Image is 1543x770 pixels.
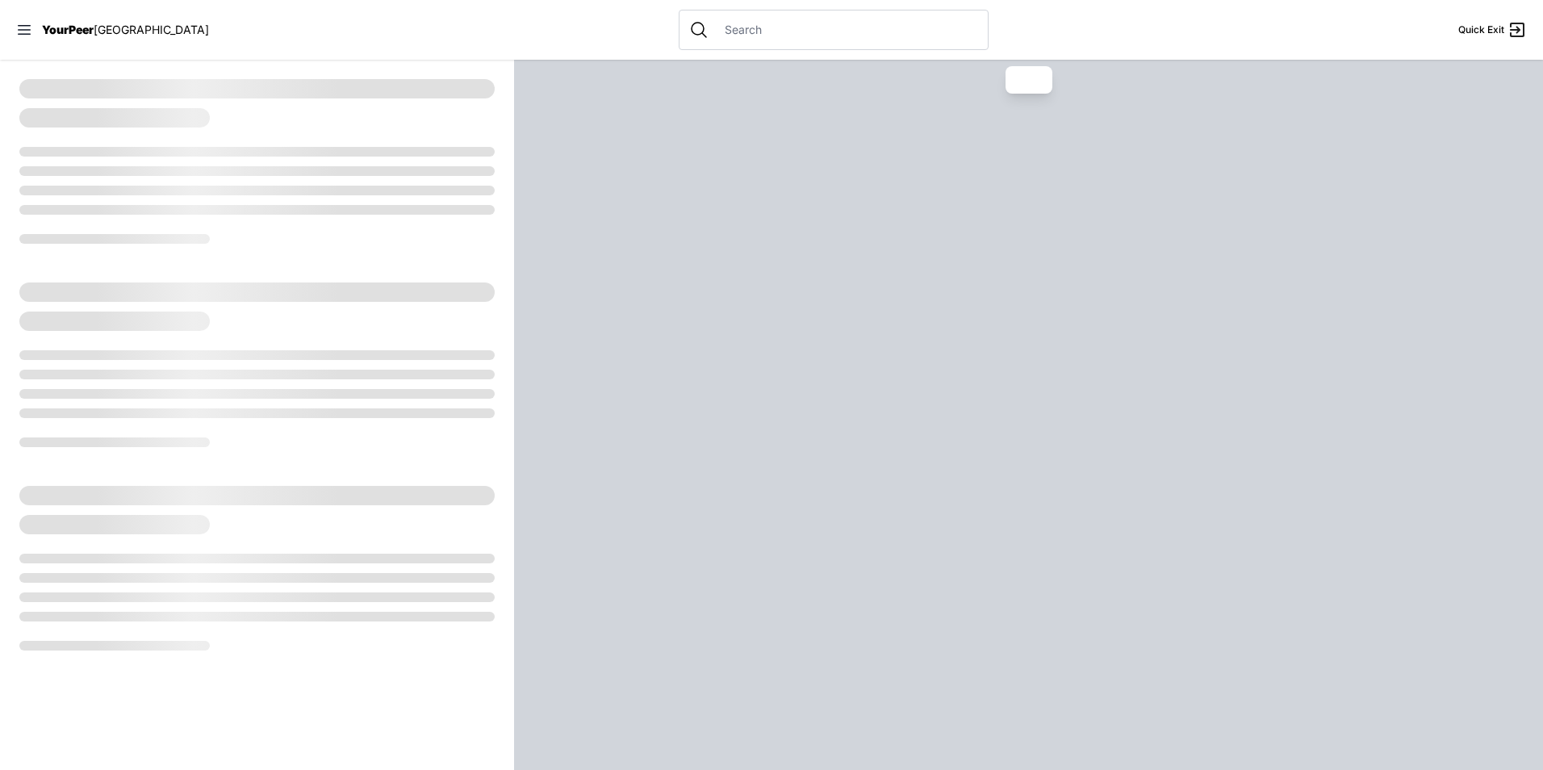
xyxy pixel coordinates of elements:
[42,23,94,36] span: YourPeer
[1458,20,1527,40] a: Quick Exit
[94,23,209,36] span: [GEOGRAPHIC_DATA]
[1458,23,1504,36] span: Quick Exit
[715,22,978,38] input: Search
[42,25,209,35] a: YourPeer[GEOGRAPHIC_DATA]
